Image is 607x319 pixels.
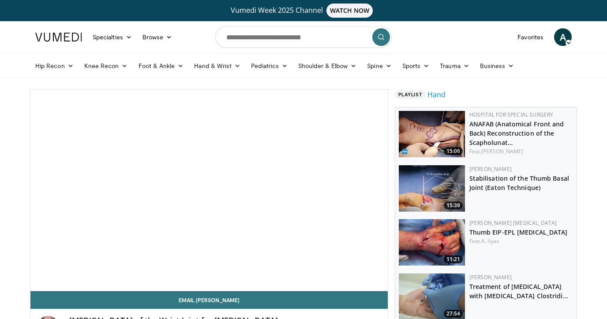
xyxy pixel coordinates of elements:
a: ANAFAB (Anatomical Front and Back) Reconstruction of the Scapholunat… [469,120,564,147]
img: VuMedi Logo [35,33,82,42]
a: Vumedi Week 2025 ChannelWATCH NOW [37,4,570,18]
a: Email [PERSON_NAME] [30,291,388,309]
span: 15:06 [444,147,463,155]
a: Hip Recon [30,57,79,75]
a: Shoulder & Elbow [293,57,362,75]
a: 11:21 [399,219,465,266]
a: 15:06 [399,111,465,157]
img: abbb8fbb-6d8f-4f51-8ac9-71c5f2cab4bf.150x105_q85_crop-smart_upscale.jpg [399,165,465,212]
a: [PERSON_NAME] [469,165,512,173]
a: Business [475,57,520,75]
a: Pediatrics [246,57,293,75]
a: Spine [362,57,397,75]
img: fbf55afb-45ca-40d8-908f-b09eb0207f56.150x105_q85_crop-smart_upscale.jpg [399,219,465,266]
span: WATCH NOW [326,4,373,18]
a: Hand & Wrist [189,57,246,75]
a: [PERSON_NAME] [481,148,523,155]
a: A. Ilyas [481,237,499,245]
a: Browse [137,28,178,46]
a: Knee Recon [79,57,133,75]
video-js: Video Player [30,90,388,291]
a: Stabilisation of the Thumb Basal Joint (Eaton Technique) [469,174,569,192]
span: 11:21 [444,255,463,263]
a: Favorites [512,28,549,46]
img: 46910249-ba66-4710-84e2-83133b01efba.150x105_q85_crop-smart_upscale.jpg [399,111,465,157]
a: Sports [397,57,435,75]
a: Foot & Ankle [133,57,189,75]
span: 15:39 [444,201,463,209]
span: 27:54 [444,310,463,318]
a: Hand [427,89,446,100]
a: Hospital for Special Surgery [469,111,554,118]
a: Thumb EIP-EPL [MEDICAL_DATA] [469,228,568,236]
a: Treatment of [MEDICAL_DATA] with [MEDICAL_DATA] Clostridi… [469,282,568,300]
a: [PERSON_NAME] [MEDICAL_DATA] [469,219,557,227]
span: Playlist [395,90,426,99]
a: A [554,28,572,46]
input: Search topics, interventions [215,27,392,48]
a: 15:39 [399,165,465,212]
div: Feat. [469,237,573,245]
div: Feat. [469,148,573,156]
a: Specialties [87,28,137,46]
a: [PERSON_NAME] [469,273,512,281]
a: Trauma [435,57,475,75]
